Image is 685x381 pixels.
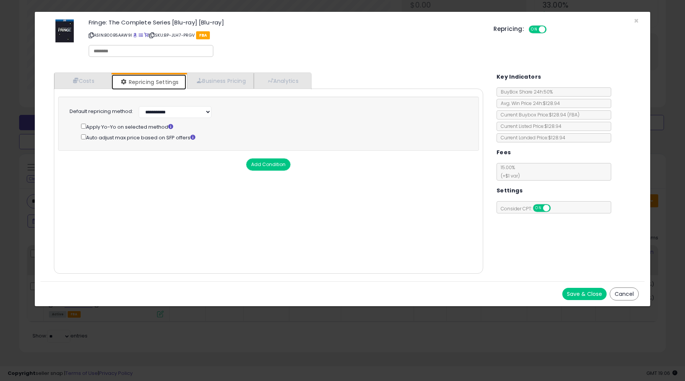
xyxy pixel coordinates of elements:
[144,32,148,38] a: Your listing only
[187,73,254,89] a: Business Pricing
[534,205,543,211] span: ON
[55,19,74,42] img: 319N9ArgGCL._SL60_.jpg
[254,73,310,89] a: Analytics
[139,32,143,38] a: All offer listings
[246,158,291,171] button: Add Condition
[89,29,482,41] p: ASIN: B00B5AAW9I | SKU: BP-JLH7-PRGV
[81,122,467,131] div: Apply Yo-Yo on selected method
[497,205,561,212] span: Consider CPT:
[497,173,520,179] span: (+$1 var)
[112,74,187,90] a: Repricing Settings
[567,111,579,118] span: ( FBA )
[493,26,524,32] h5: Repricing:
[54,73,112,89] a: Costs
[81,133,467,142] div: Auto adjust max price based on SFP offers
[497,100,560,107] span: Avg. Win Price 24h: $128.94
[545,26,558,33] span: OFF
[196,31,210,39] span: FBA
[497,72,541,82] h5: Key Indicators
[497,164,520,179] span: 15.00 %
[133,32,137,38] a: BuyBox page
[497,123,562,129] span: Current Listed Price: $128.94
[562,288,607,300] button: Save & Close
[497,148,511,157] h5: Fees
[610,287,639,300] button: Cancel
[497,134,565,141] span: Current Landed Price: $128.94
[529,26,539,33] span: ON
[634,15,639,26] span: ×
[549,205,562,211] span: OFF
[549,111,579,118] span: $128.94
[89,19,482,25] h3: Fringe: The Complete Series [Blu-ray] [Blu-ray]
[497,89,553,95] span: BuyBox Share 24h: 50%
[70,108,133,115] label: Default repricing method:
[497,186,523,195] h5: Settings
[497,111,579,118] span: Current Buybox Price:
